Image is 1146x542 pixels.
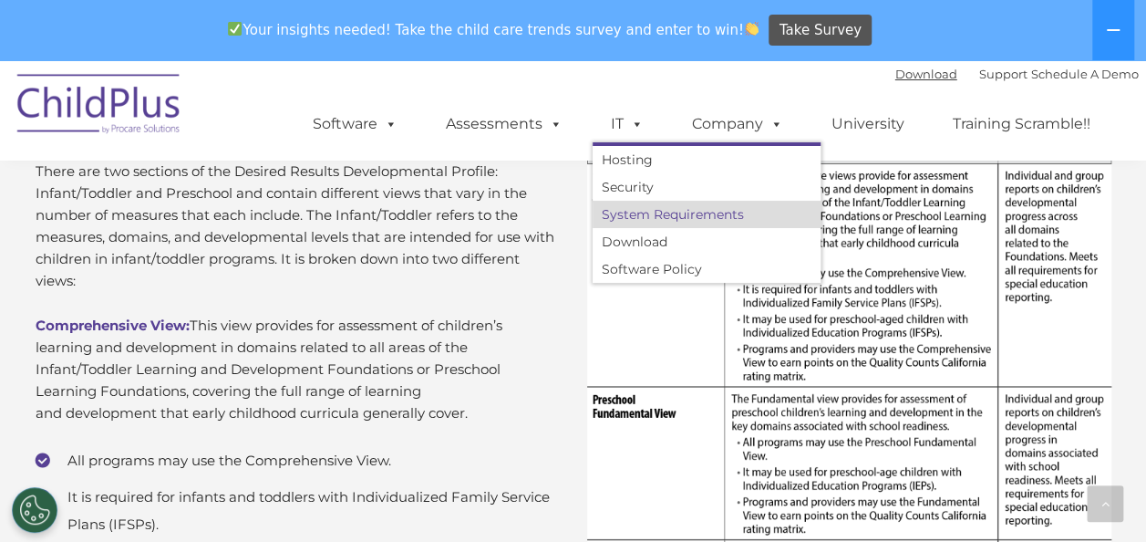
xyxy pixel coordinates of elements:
[36,317,190,334] strong: Comprehensive View:
[228,22,242,36] img: ✅
[593,106,662,142] a: IT
[12,487,57,533] button: Cookies Settings
[813,106,923,142] a: University
[779,15,862,47] span: Take Survey
[294,106,416,142] a: Software
[36,315,560,424] p: This view provides for assessment of children’s learning and development in domains related to al...
[593,228,821,255] a: Download
[593,173,821,201] a: Security
[895,67,957,81] a: Download
[593,255,821,283] a: Software Policy
[221,12,767,47] span: Your insights needed! Take the child care trends survey and enter to win!
[934,106,1109,142] a: Training Scramble!!
[1031,67,1139,81] a: Schedule A Demo
[8,61,191,152] img: ChildPlus by Procare Solutions
[674,106,801,142] a: Company
[593,146,821,173] a: Hosting
[593,201,821,228] a: System Requirements
[36,447,560,474] li: All programs may use the Comprehensive View.
[36,484,560,538] li: It is required for infants and toddlers with Individualized Family Service Plans (IFSPs).
[979,67,1027,81] a: Support
[428,106,581,142] a: Assessments
[745,22,759,36] img: 👏
[769,15,872,47] a: Take Survey
[895,67,1139,81] font: |
[36,161,560,292] p: There are two sections of the Desired Results Developmental Profile: Infant/Toddler and Preschool...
